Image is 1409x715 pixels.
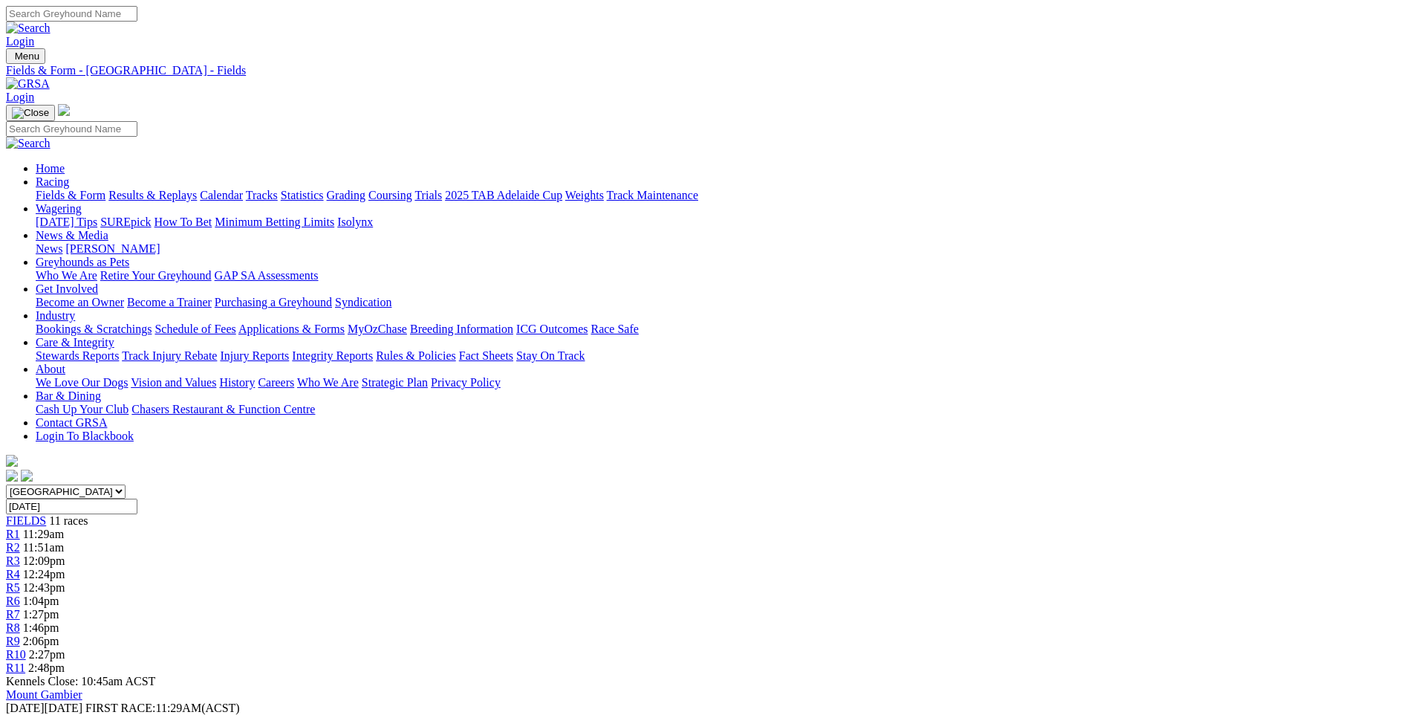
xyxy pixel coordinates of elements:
a: Breeding Information [410,323,513,335]
div: Fields & Form - [GEOGRAPHIC_DATA] - Fields [6,64,1403,77]
div: News & Media [36,242,1403,256]
a: Fields & Form [36,189,105,201]
a: R5 [6,581,20,594]
a: 2025 TAB Adelaide Cup [445,189,562,201]
a: [PERSON_NAME] [65,242,160,255]
a: Syndication [335,296,391,308]
a: Rules & Policies [376,349,456,362]
a: Trials [414,189,442,201]
img: GRSA [6,77,50,91]
span: 2:48pm [28,661,65,674]
span: R9 [6,635,20,647]
a: R4 [6,568,20,580]
a: Track Maintenance [607,189,698,201]
div: Wagering [36,216,1403,229]
a: Industry [36,309,75,322]
a: Purchasing a Greyhound [215,296,332,308]
img: Search [6,137,51,150]
a: Schedule of Fees [154,323,235,335]
a: Coursing [368,189,412,201]
a: R3 [6,554,20,567]
span: 1:04pm [23,595,59,607]
a: Results & Replays [108,189,197,201]
a: Wagering [36,202,82,215]
a: Retire Your Greyhound [100,269,212,282]
img: logo-grsa-white.png [58,104,70,116]
span: Menu [15,51,39,62]
a: We Love Our Dogs [36,376,128,389]
a: Login [6,35,34,48]
a: Become an Owner [36,296,124,308]
a: Greyhounds as Pets [36,256,129,268]
span: 12:24pm [23,568,65,580]
span: [DATE] [6,702,45,714]
a: Vision and Values [131,376,216,389]
a: Strategic Plan [362,376,428,389]
a: Cash Up Your Club [36,403,128,415]
div: Care & Integrity [36,349,1403,363]
span: 11 races [49,514,88,527]
span: 12:43pm [23,581,65,594]
span: 12:09pm [23,554,65,567]
img: Search [6,22,51,35]
a: Fact Sheets [459,349,513,362]
a: GAP SA Assessments [215,269,319,282]
a: Minimum Betting Limits [215,216,334,228]
a: R1 [6,528,20,540]
span: [DATE] [6,702,82,714]
div: About [36,376,1403,389]
a: Stay On Track [516,349,585,362]
a: Who We Are [297,376,359,389]
span: 2:27pm [29,648,65,661]
a: Grading [327,189,365,201]
div: Racing [36,189,1403,202]
a: Bar & Dining [36,389,101,402]
a: History [219,376,255,389]
a: Integrity Reports [292,349,373,362]
span: 1:46pm [23,621,59,634]
div: Industry [36,323,1403,336]
img: facebook.svg [6,470,18,482]
img: twitter.svg [21,470,33,482]
a: [DATE] Tips [36,216,97,228]
input: Select date [6,499,137,514]
a: R6 [6,595,20,607]
span: R2 [6,541,20,554]
span: R11 [6,661,25,674]
a: Chasers Restaurant & Function Centre [131,403,315,415]
button: Toggle navigation [6,48,45,64]
a: R7 [6,608,20,621]
a: Contact GRSA [36,416,107,429]
a: Stewards Reports [36,349,119,362]
a: ICG Outcomes [516,323,588,335]
span: Kennels Close: 10:45am ACST [6,675,155,687]
a: Careers [258,376,294,389]
a: Get Involved [36,282,98,295]
img: logo-grsa-white.png [6,455,18,467]
a: Applications & Forms [238,323,345,335]
div: Get Involved [36,296,1403,309]
span: 11:29AM(ACST) [85,702,240,714]
a: FIELDS [6,514,46,527]
a: Who We Are [36,269,97,282]
a: SUREpick [100,216,151,228]
a: Login [6,91,34,103]
a: Mount Gambier [6,688,82,701]
a: Tracks [246,189,278,201]
span: 11:29am [23,528,64,540]
a: Login To Blackbook [36,430,134,442]
a: R10 [6,648,26,661]
a: News [36,242,62,255]
a: Home [36,162,65,175]
a: Become a Trainer [127,296,212,308]
input: Search [6,121,137,137]
a: Weights [565,189,604,201]
a: Privacy Policy [431,376,501,389]
a: Isolynx [337,216,373,228]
